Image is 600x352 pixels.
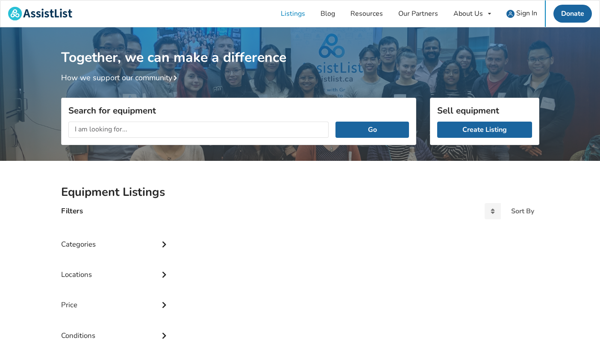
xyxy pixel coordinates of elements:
[68,105,409,116] h3: Search for equipment
[68,122,329,138] input: I am looking for...
[61,314,171,344] div: Conditions
[553,5,592,23] a: Donate
[273,0,313,27] a: Listings
[391,0,446,27] a: Our Partners
[313,0,343,27] a: Blog
[61,185,539,200] h2: Equipment Listings
[437,122,532,138] a: Create Listing
[343,0,391,27] a: Resources
[516,9,537,18] span: Sign In
[61,206,83,216] h4: Filters
[61,253,171,283] div: Locations
[61,223,171,253] div: Categories
[8,7,72,20] img: assistlist-logo
[453,10,483,17] div: About Us
[335,122,409,138] button: Go
[506,10,515,18] img: user icon
[61,73,181,83] a: How we support our community
[61,283,171,314] div: Price
[511,208,534,215] div: Sort By
[499,0,545,27] a: user icon Sign In
[437,105,532,116] h3: Sell equipment
[61,27,539,66] h1: Together, we can make a difference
